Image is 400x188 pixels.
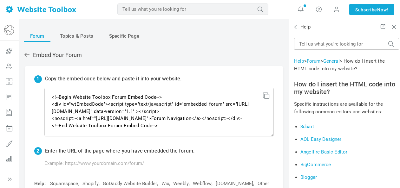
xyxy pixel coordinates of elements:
[294,24,311,30] span: Help
[34,75,42,83] span: 1
[103,180,157,187] a: GoDaddy Website Builder
[44,88,274,136] textarea: <!--Begin Website Toolbox Forum Embed Code--> <div id="wtEmbedCode"><script type="text/javascript...
[31,180,274,187] div: , , , , , , ,
[294,58,385,72] span: > > > How do I insert the HTML code into my website?
[307,58,321,64] a: Forum
[45,147,194,155] p: Enter the URL of the page where you have embedded the forum.
[30,30,44,42] span: Forum
[377,6,388,13] span: Now!
[161,180,169,187] a: Wix
[24,30,50,42] a: Forum
[300,136,342,142] a: AOL Easy Designer
[4,25,14,35] img: globe-icon.png
[173,180,189,187] a: Weebly
[300,149,347,155] a: Angelfire Basic Editor
[294,80,399,96] h2: How do I insert the HTML code into my website?
[300,124,314,129] a: 3dcart
[109,30,139,42] span: Specific Page
[294,58,304,64] a: Help
[34,147,42,155] span: 2
[300,174,317,180] a: Blogger
[103,30,146,42] a: Specific Page
[82,180,99,187] a: Shopify
[45,75,182,83] p: Copy the embed code below and paste it into your website.
[323,58,340,64] a: General
[24,52,284,59] h2: Embed Your Forum
[349,4,394,15] a: SubscribeNow!
[50,180,78,187] a: Squarespace
[34,181,46,186] span: Help:
[60,30,93,42] span: Topics & Posts
[54,30,100,42] a: Topics & Posts
[294,38,399,50] input: Tell us what you're looking for
[300,162,331,167] a: BigCommerce
[117,3,268,15] input: Tell us what you're looking for
[44,157,274,169] input: Example: https://www.yourdomain.com/forum/
[293,24,299,30] span: Back
[258,180,269,187] a: Other
[193,180,212,187] a: Webflow
[216,180,253,187] a: [DOMAIN_NAME]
